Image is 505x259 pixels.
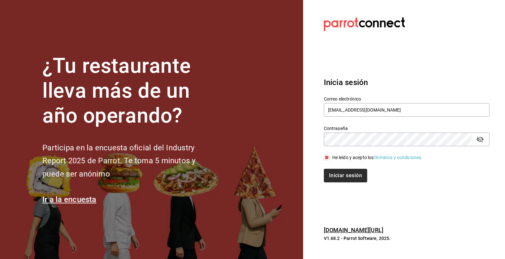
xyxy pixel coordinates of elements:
[42,195,96,204] a: Ir a la encuesta
[324,77,489,88] h3: Inicia sesión
[324,227,383,233] a: [DOMAIN_NAME][URL]
[374,155,423,160] a: Términos y condiciones.
[42,54,217,128] h1: ¿Tu restaurante lleva más de un año operando?
[324,169,367,182] button: Iniciar sesión
[332,154,423,161] div: He leído y acepto los
[42,141,217,181] h2: Participa en la encuesta oficial del Industry Report 2025 de Parrot. Te toma 5 minutos y puede se...
[324,235,489,242] p: V1.68.2 - Parrot Software, 2025.
[324,126,489,131] label: Contraseña
[324,103,489,117] input: Ingresa tu correo electrónico
[475,134,486,145] button: passwordField
[324,97,489,101] label: Correo electrónico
